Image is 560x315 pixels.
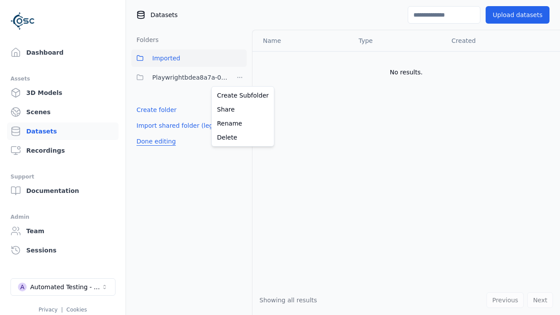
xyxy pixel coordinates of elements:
a: Rename [213,116,272,130]
a: Delete [213,130,272,144]
a: Share [213,102,272,116]
a: Create Subfolder [213,88,272,102]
